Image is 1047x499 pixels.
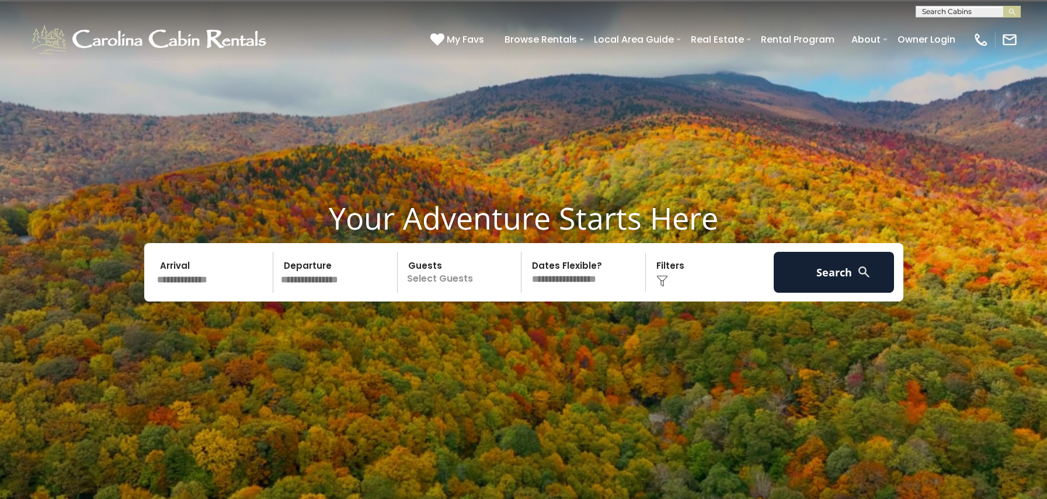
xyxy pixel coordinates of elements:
a: Real Estate [685,29,750,50]
a: Rental Program [755,29,840,50]
span: My Favs [447,32,484,47]
h1: Your Adventure Starts Here [9,200,1038,236]
a: Local Area Guide [588,29,680,50]
a: Browse Rentals [499,29,583,50]
img: search-regular-white.png [857,265,871,279]
img: White-1-1-2.png [29,22,272,57]
img: filter--v1.png [656,275,668,287]
a: My Favs [430,32,487,47]
a: About [846,29,886,50]
img: phone-regular-white.png [973,32,989,48]
img: mail-regular-white.png [1001,32,1018,48]
a: Owner Login [892,29,961,50]
button: Search [774,252,895,293]
p: Select Guests [401,252,521,293]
